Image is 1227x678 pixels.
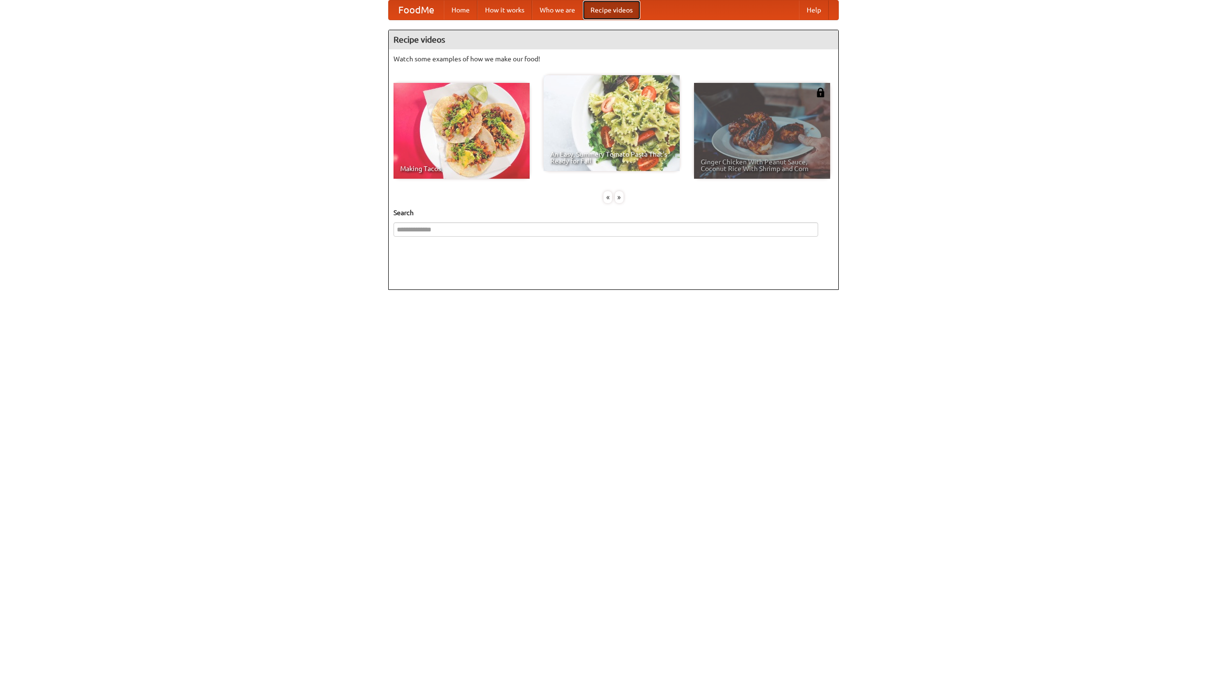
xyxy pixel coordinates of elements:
span: An Easy, Summery Tomato Pasta That's Ready for Fall [550,151,673,164]
span: Making Tacos [400,165,523,172]
h4: Recipe videos [389,30,838,49]
a: FoodMe [389,0,444,20]
a: How it works [477,0,532,20]
a: An Easy, Summery Tomato Pasta That's Ready for Fall [544,75,680,171]
a: Help [799,0,829,20]
p: Watch some examples of how we make our food! [394,54,833,64]
a: Recipe videos [583,0,640,20]
img: 483408.png [816,88,825,97]
a: Making Tacos [394,83,530,179]
div: » [615,191,624,203]
a: Home [444,0,477,20]
div: « [603,191,612,203]
a: Who we are [532,0,583,20]
h5: Search [394,208,833,218]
